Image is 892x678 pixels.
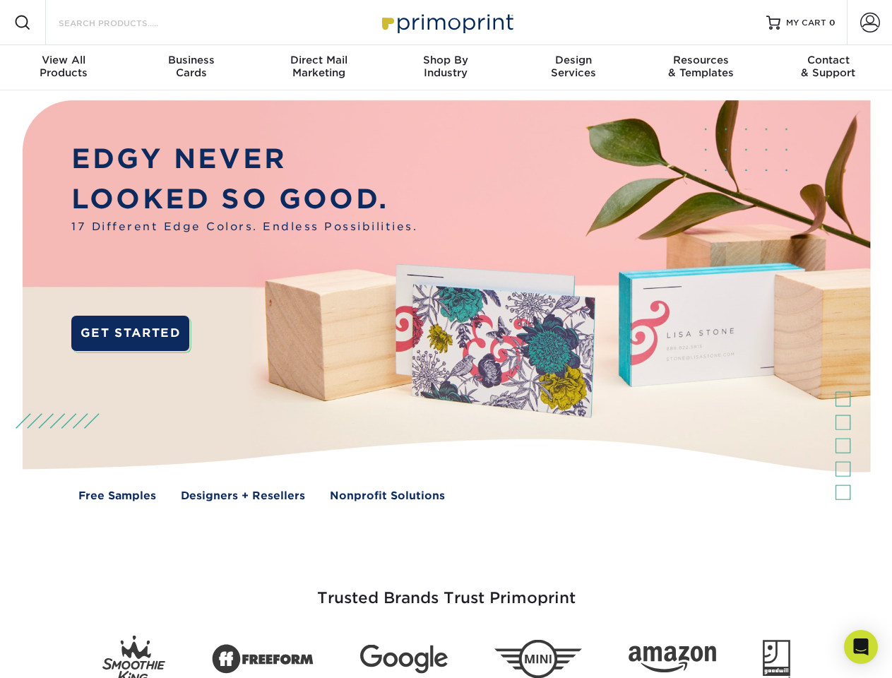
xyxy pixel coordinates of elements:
img: Google [360,645,448,674]
a: BusinessCards [127,45,254,90]
a: Contact& Support [765,45,892,90]
div: Services [510,54,637,79]
div: & Templates [637,54,764,79]
span: 0 [829,18,835,28]
span: Design [510,54,637,66]
a: DesignServices [510,45,637,90]
h3: Trusted Brands Trust Primoprint [33,555,860,624]
a: Resources& Templates [637,45,764,90]
a: Direct MailMarketing [255,45,382,90]
img: Primoprint [376,7,517,37]
span: MY CART [786,17,826,29]
div: & Support [765,54,892,79]
img: Goodwill [763,640,790,678]
div: Open Intercom Messenger [844,630,878,664]
a: Designers + Resellers [181,488,305,504]
div: Marketing [255,54,382,79]
p: LOOKED SO GOOD. [71,179,417,220]
div: Cards [127,54,254,79]
span: Shop By [382,54,509,66]
a: Free Samples [78,488,156,504]
span: 17 Different Edge Colors. Endless Possibilities. [71,219,417,235]
span: Business [127,54,254,66]
span: Direct Mail [255,54,382,66]
input: SEARCH PRODUCTS..... [57,14,195,31]
img: Amazon [629,646,716,673]
a: Shop ByIndustry [382,45,509,90]
span: Resources [637,54,764,66]
p: EDGY NEVER [71,139,417,179]
a: GET STARTED [71,316,189,351]
span: Contact [765,54,892,66]
div: Industry [382,54,509,79]
a: Nonprofit Solutions [330,488,445,504]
